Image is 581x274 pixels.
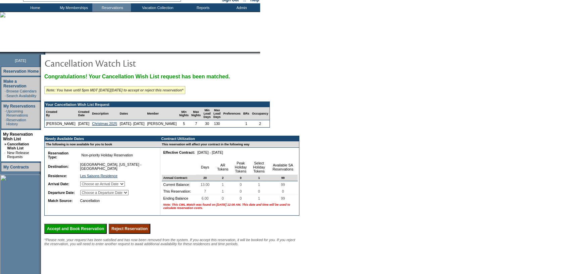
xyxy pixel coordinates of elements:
td: [DATE] [77,120,91,127]
span: 99 [280,181,286,188]
td: 1 [242,120,251,127]
span: *Please note, your request has been satisfied and has now been removed from the system. If you ac... [44,238,295,246]
td: · [5,109,6,117]
span: 0 [257,188,261,195]
td: Newly Available Dates [45,136,156,141]
td: [DATE]- [DATE] [118,120,146,127]
td: Annual Contract: [162,175,196,181]
td: Occupancy [251,107,270,120]
b: Residence: [48,174,67,178]
td: · [4,151,6,159]
a: Make a Reservation [3,79,27,88]
td: · [5,94,6,98]
span: 6.00 [200,195,210,202]
a: Reservation Home [3,69,39,74]
nobr: [DATE] - [DATE] [197,150,223,154]
td: This reservation will affect your contract in the following way [160,141,299,148]
a: Upcoming Reservations [6,109,28,117]
td: Reports [183,3,222,12]
span: 13.00 [199,181,211,188]
b: Arrival Date: [48,182,69,186]
td: Home [15,3,54,12]
a: Les Saisons Residence [80,174,117,178]
td: Vacation Collection [131,3,183,12]
span: 1 [257,195,261,202]
td: Note: This CWL Match was found on [DATE] 12:00 AM. This date and time will be used to calculate r... [162,202,298,211]
span: 1 [257,181,261,188]
span: 1 [257,175,261,181]
span: 7 [203,188,207,195]
a: My Reservation Wish List [3,132,33,141]
input: Reject Reservation [109,224,150,234]
img: pgTtlCancellationNotification.gif [44,56,179,70]
td: Admin [222,3,260,12]
b: » [4,142,6,146]
td: 30 [202,120,212,127]
td: Cancellation [79,197,155,204]
td: Dates [118,107,146,120]
td: Select Holiday Tokens [250,160,268,175]
span: 2 [221,175,225,181]
td: [PERSON_NAME] [146,120,178,127]
td: · [5,118,6,126]
td: [PERSON_NAME] [45,120,77,127]
td: 2 [251,120,270,127]
span: 1 [221,181,225,188]
span: 0 [238,181,243,188]
a: Cancellation Wish List [7,142,29,150]
b: Effective Contract: [163,150,195,154]
td: 7 [190,120,202,127]
span: 99 [280,195,286,202]
a: My Contracts [3,165,29,169]
td: Contract Utilization [160,136,299,141]
span: 1 [221,188,225,195]
td: AR Tokens [214,160,232,175]
span: 20 [202,175,208,181]
b: Match Source: [48,199,72,203]
b: Reservation Type: [48,151,68,159]
a: Search Availability [6,94,36,98]
td: Created By [45,107,77,120]
span: 0 [221,195,225,202]
td: Min Nights [178,107,190,120]
td: Description [91,107,118,120]
td: Your Cancellation Wish List Request [45,102,270,107]
td: Reservations [92,3,131,12]
td: The following is now available for you to book [45,141,156,148]
i: Note: You have until 5pm MDT [DATE][DATE] to accept or reject this reservation* [46,88,183,92]
span: 0 [238,195,243,202]
img: blank.gif [45,52,46,55]
td: Days [196,160,214,175]
a: Reservation History [6,118,26,126]
td: Min Lead Days [202,107,212,120]
td: [GEOGRAPHIC_DATA], [US_STATE] - [GEOGRAPHIC_DATA] [79,161,155,172]
td: Current Balance: [162,181,196,188]
td: Preferences [222,107,242,120]
td: BRs [242,107,251,120]
td: · [5,89,6,93]
td: Max Nights [190,107,202,120]
span: Congratulations! Your Cancellation Wish List request has been matched. [44,74,230,79]
td: Created Date [77,107,91,120]
span: 99 [280,175,286,181]
td: 5 [178,120,190,127]
td: Available SA Reservations [268,160,298,175]
td: Max Lead Days [212,107,222,120]
span: 0 [239,175,243,181]
img: promoShadowLeftCorner.gif [43,52,45,55]
td: Peak Holiday Tokens [232,160,250,175]
span: Non-priority Holiday Reservation [80,152,134,158]
td: 130 [212,120,222,127]
a: New Release Requests [7,151,29,159]
td: This Reservation: [162,188,196,195]
b: Departure Date: [48,191,75,195]
span: 0 [238,188,243,195]
input: Accept and Book Reservation [44,224,107,234]
b: Destination: [48,164,69,168]
span: 0 [281,188,285,195]
span: [DATE] [15,59,26,63]
a: Browse Calendars [6,89,37,93]
td: Ending Balance [162,195,196,202]
td: Member [146,107,178,120]
td: My Memberships [54,3,92,12]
